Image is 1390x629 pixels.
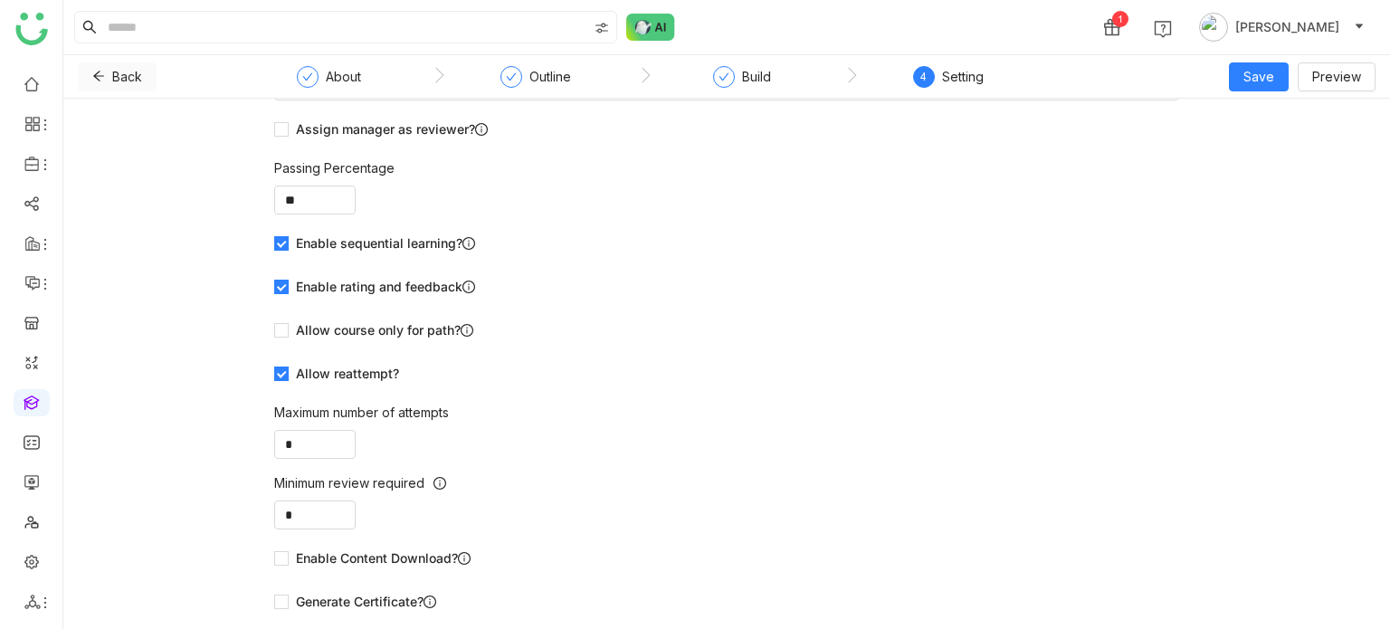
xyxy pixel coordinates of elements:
div: About [326,66,361,88]
span: Generate Certificate? [289,592,443,612]
img: search-type.svg [595,21,609,35]
img: ask-buddy-normal.svg [626,14,675,41]
div: Build [713,66,771,99]
span: 4 [920,70,927,83]
div: About [297,66,361,99]
label: Maximum number of attempts [274,403,449,423]
span: Preview [1312,67,1361,87]
span: Back [112,67,142,87]
div: Outline [500,66,571,99]
div: 1 [1112,11,1128,27]
div: Build [742,66,771,88]
label: Minimum review required [274,473,446,493]
button: [PERSON_NAME] [1195,13,1368,42]
img: avatar [1199,13,1228,42]
div: Setting [942,66,984,88]
span: Save [1243,67,1274,87]
label: Passing Percentage [274,158,395,178]
button: Preview [1298,62,1376,91]
img: logo [15,13,48,45]
span: Allow reattempt? [289,364,406,384]
span: Enable sequential learning? [289,233,482,253]
span: Enable Content Download? [289,548,478,568]
button: Save [1229,62,1289,91]
span: [PERSON_NAME] [1235,17,1339,37]
div: Outline [529,66,571,88]
img: help.svg [1154,20,1172,38]
span: Enable rating and feedback [289,277,482,297]
span: Allow course only for path? [289,320,481,340]
span: Assign manager as reviewer? [289,119,495,139]
button: Back [78,62,157,91]
div: 4Setting [913,66,984,99]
